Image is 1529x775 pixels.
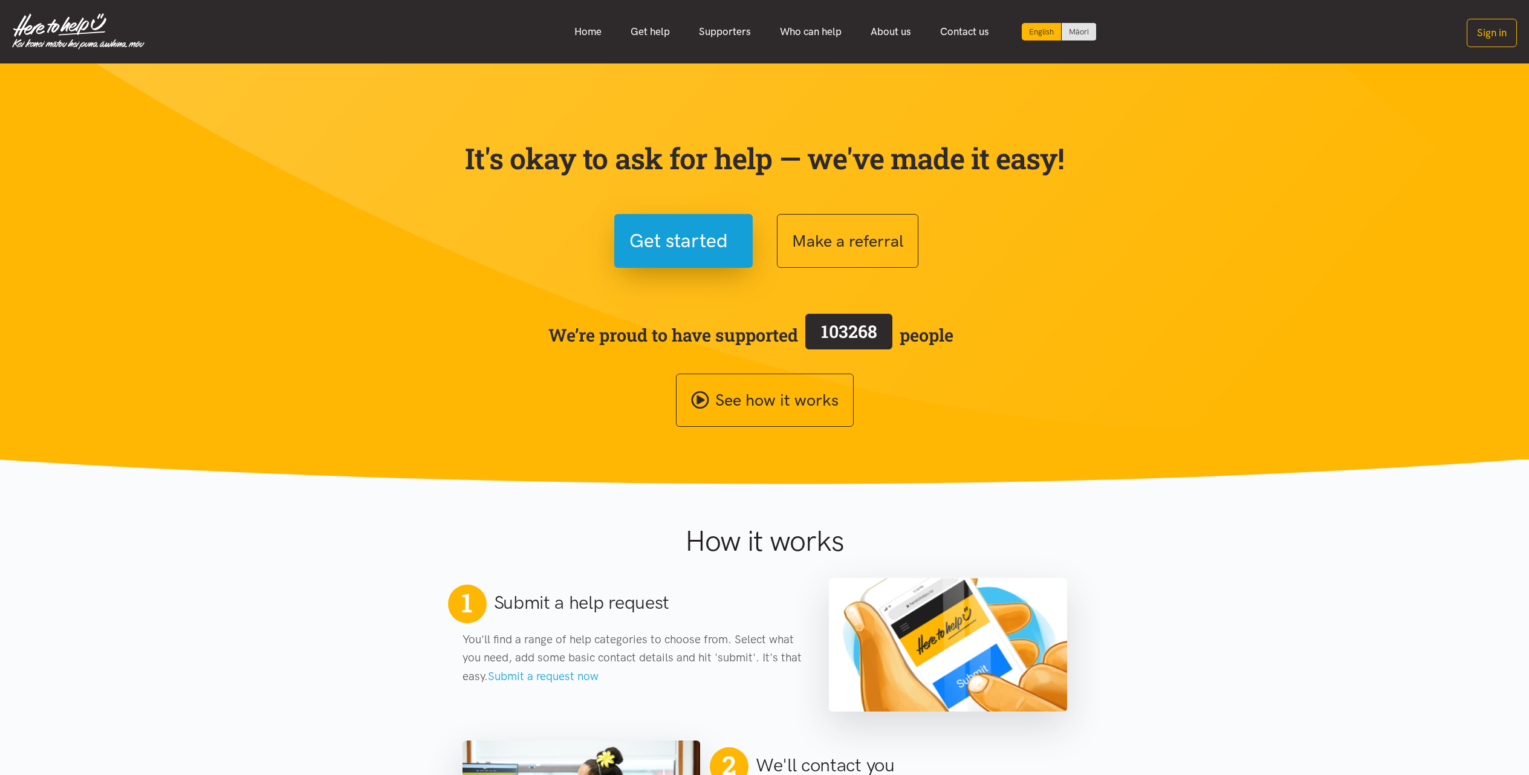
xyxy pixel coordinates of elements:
a: Switch to Te Reo Māori [1062,23,1096,41]
p: It's okay to ask for help — we've made it easy! [463,141,1067,176]
button: Sign in [1467,19,1517,47]
span: 103268 [821,320,877,343]
p: You'll find a range of help categories to choose from. Select what you need, add some basic conta... [463,631,805,686]
h1: How it works [567,524,962,559]
div: Language toggle [1022,23,1097,41]
button: Make a referral [777,214,918,268]
img: Home [12,13,144,50]
button: Get started [614,214,753,268]
h2: Submit a help request [494,590,670,615]
a: See how it works [676,374,854,427]
a: 103268 [798,311,900,358]
a: Home [560,19,616,45]
a: Get help [616,19,684,45]
a: Contact us [926,19,1004,45]
a: Who can help [765,19,856,45]
div: Current language [1022,23,1062,41]
span: We’re proud to have supported people [548,311,953,358]
a: Submit a request now [488,669,599,683]
span: Get started [629,225,728,256]
a: About us [856,19,926,45]
a: Supporters [684,19,765,45]
span: 1 [461,587,472,618]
